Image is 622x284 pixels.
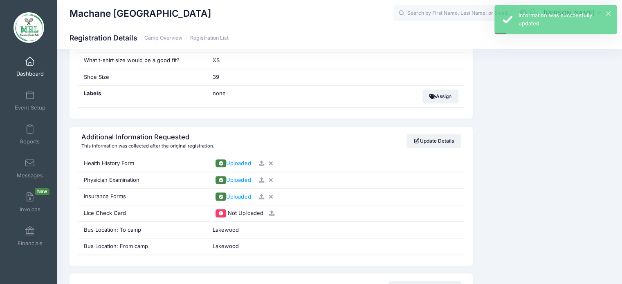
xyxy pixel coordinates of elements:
[226,177,251,183] span: Uploaded
[11,222,49,250] a: Financials
[11,52,49,81] a: Dashboard
[17,172,43,179] span: Messages
[519,11,611,27] div: Information was successfully updated
[606,11,611,16] button: ×
[20,206,40,213] span: Invoices
[213,177,254,183] a: Uploaded
[78,222,207,238] div: Bus Location: To camp
[406,134,461,148] a: Update Details
[213,89,315,98] span: none
[78,188,207,205] div: Insurance Forms
[213,243,239,249] span: Lakewood
[538,4,610,23] button: [PERSON_NAME]
[213,160,254,166] a: Uploaded
[11,188,49,217] a: InvoicesNew
[20,138,40,145] span: Reports
[393,5,516,22] input: Search by First Name, Last Name, or Email...
[213,193,254,200] a: Uploaded
[78,205,207,221] div: Lice Check Card
[81,133,212,141] h4: Additional Information Requested
[144,35,182,41] a: Camp Overview
[78,238,207,255] div: Bus Location: From camp
[81,143,214,150] div: This information was collected after the original registration.
[226,193,251,200] span: Uploaded
[70,34,229,42] h1: Registration Details
[213,226,239,233] span: Lakewood
[78,52,207,69] div: What t-shirt size would be a good fit?
[35,188,49,195] span: New
[13,12,44,43] img: Machane Racket Lake
[213,74,219,80] span: 39
[226,160,251,166] span: Uploaded
[190,35,229,41] a: Registration List
[11,154,49,183] a: Messages
[78,69,207,85] div: Shoe Size
[228,210,263,216] span: Not Uploaded
[16,70,44,77] span: Dashboard
[422,89,459,103] button: Assign
[15,104,45,111] span: Event Setup
[18,240,43,247] span: Financials
[70,4,211,23] h1: Machane [GEOGRAPHIC_DATA]
[78,172,207,188] div: Physician Examination
[213,57,220,63] span: XS
[78,85,207,107] div: Labels
[78,155,207,172] div: Health History Form
[11,120,49,149] a: Reports
[11,86,49,115] a: Event Setup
